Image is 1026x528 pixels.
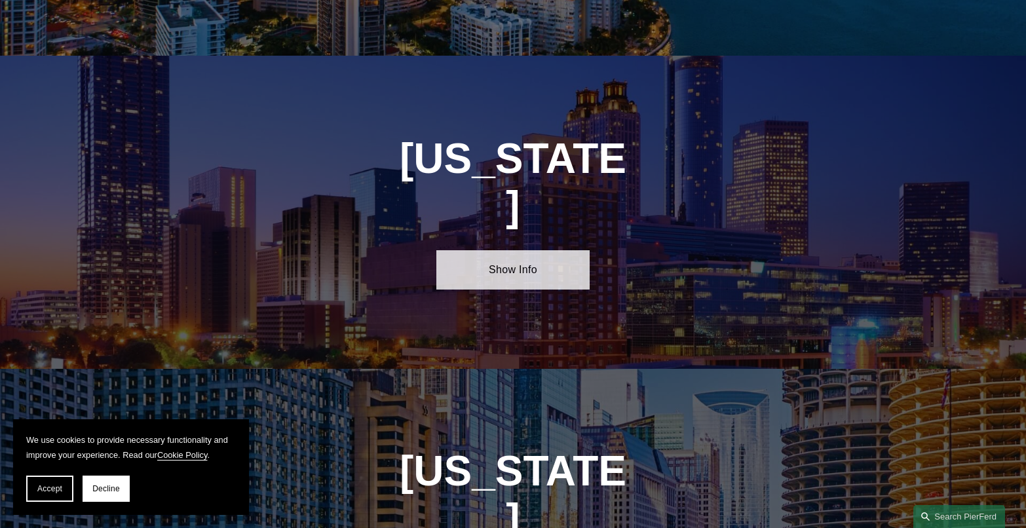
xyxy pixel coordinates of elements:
[157,450,208,460] a: Cookie Policy
[37,484,62,493] span: Accept
[26,476,73,502] button: Accept
[398,135,628,231] h1: [US_STATE]
[26,432,236,462] p: We use cookies to provide necessary functionality and improve your experience. Read our .
[913,505,1005,528] a: Search this site
[436,250,589,290] a: Show Info
[83,476,130,502] button: Decline
[13,419,249,515] section: Cookie banner
[92,484,120,493] span: Decline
